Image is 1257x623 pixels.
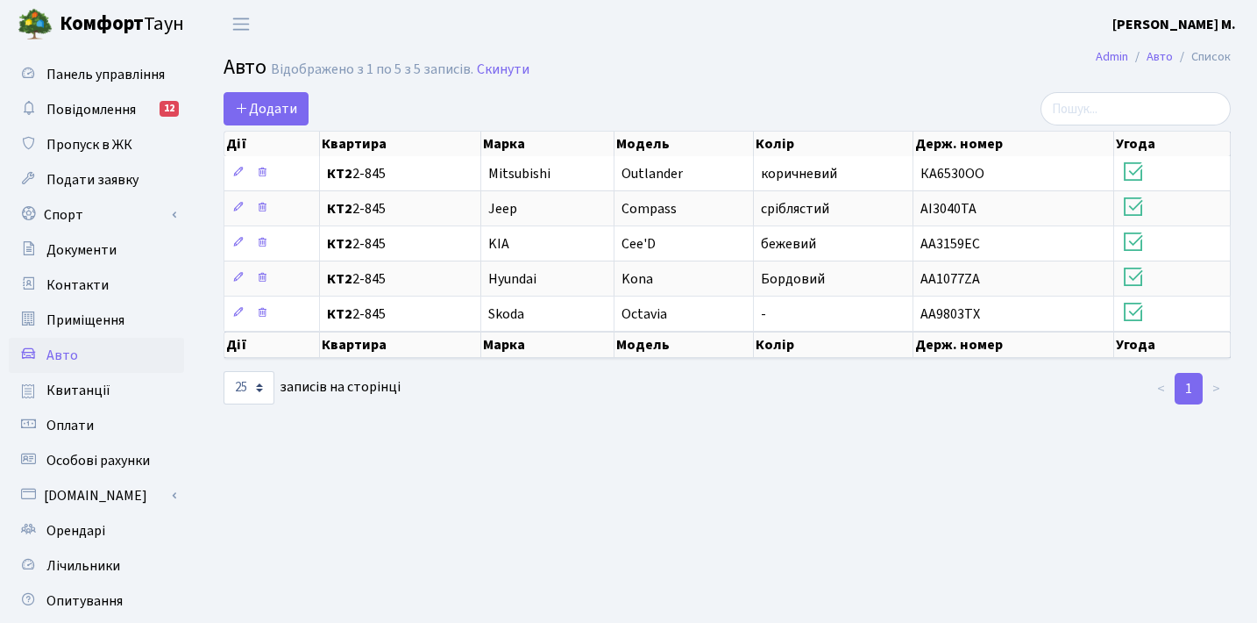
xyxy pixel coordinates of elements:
[9,92,184,127] a: Повідомлення12
[327,269,352,289] b: КТ2
[761,269,825,289] span: Бордовий
[46,276,109,295] span: Контакти
[488,164,550,183] span: Mitsubishi
[614,132,754,156] th: Модель
[9,478,184,513] a: [DOMAIN_NAME]
[761,164,837,183] span: коричневий
[9,57,184,92] a: Панель управління
[327,237,473,251] span: 2-845
[621,269,653,289] span: Kona
[271,61,473,78] div: Відображено з 1 по 5 з 5 записів.
[46,65,165,84] span: Панель управління
[488,199,517,218] span: Jeep
[1112,15,1236,34] b: [PERSON_NAME] М.
[920,199,976,218] span: АІ3040ТА
[9,338,184,373] a: Авто
[327,167,473,181] span: 2-845
[219,10,263,39] button: Переключити навігацію
[614,332,754,358] th: Модель
[481,332,614,358] th: Марка
[1069,39,1257,75] nav: breadcrumb
[46,100,136,119] span: Повідомлення
[754,332,913,358] th: Колір
[621,199,677,218] span: Compass
[224,332,320,358] th: Дії
[1096,47,1128,66] a: Admin
[46,416,94,435] span: Оплати
[9,408,184,443] a: Оплати
[9,268,184,303] a: Контакти
[9,373,184,408] a: Квитанції
[327,164,352,183] b: КТ2
[320,332,481,358] th: Квартира
[913,332,1114,358] th: Держ. номер
[920,164,984,183] span: КА6530ОО
[9,303,184,338] a: Приміщення
[224,371,401,405] label: записів на сторінці
[9,513,184,548] a: Орендарі
[920,234,980,254] span: AA3159EC
[160,101,179,117] div: 12
[46,556,120,576] span: Лічильники
[327,202,473,216] span: 2-845
[761,304,766,324] span: -
[46,170,138,190] span: Подати заявку
[46,346,78,365] span: Авто
[9,197,184,233] a: Спорт
[913,132,1114,156] th: Держ. номер
[761,234,816,254] span: бежевий
[1040,92,1231,125] input: Пошук...
[1147,47,1173,66] a: Авто
[46,311,124,330] span: Приміщення
[9,584,184,619] a: Опитування
[477,61,529,78] a: Скинути
[327,234,352,254] b: КТ2
[224,132,320,156] th: Дії
[488,234,509,254] span: KIA
[224,92,309,125] a: Додати
[327,307,473,321] span: 2-845
[1175,373,1203,405] a: 1
[60,10,184,39] span: Таун
[46,451,150,470] span: Особові рахунки
[224,371,274,405] select: записів на сторінці
[235,99,297,118] span: Додати
[327,272,473,286] span: 2-845
[60,10,144,38] b: Комфорт
[46,381,110,400] span: Квитанції
[1114,332,1231,358] th: Угода
[9,127,184,162] a: Пропуск в ЖК
[920,304,980,324] span: АА9803ТХ
[46,521,105,541] span: Орендарі
[9,443,184,478] a: Особові рахунки
[46,135,132,154] span: Пропуск в ЖК
[1114,132,1231,156] th: Угода
[320,132,481,156] th: Квартира
[1173,47,1231,67] li: Список
[920,269,980,289] span: АА1077ZA
[9,548,184,584] a: Лічильники
[46,591,123,611] span: Опитування
[488,304,524,324] span: Skoda
[621,234,656,254] span: Cee'D
[18,7,53,42] img: logo.png
[481,132,614,156] th: Марка
[224,52,266,82] span: Авто
[327,199,352,218] b: КТ2
[754,132,913,156] th: Колір
[761,199,829,218] span: сріблястий
[1112,14,1236,35] a: [PERSON_NAME] М.
[488,269,536,289] span: Hyundai
[9,233,184,268] a: Документи
[46,240,117,260] span: Документи
[327,304,352,324] b: КТ2
[9,162,184,197] a: Подати заявку
[621,304,667,324] span: Octavia
[621,164,683,183] span: Outlander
